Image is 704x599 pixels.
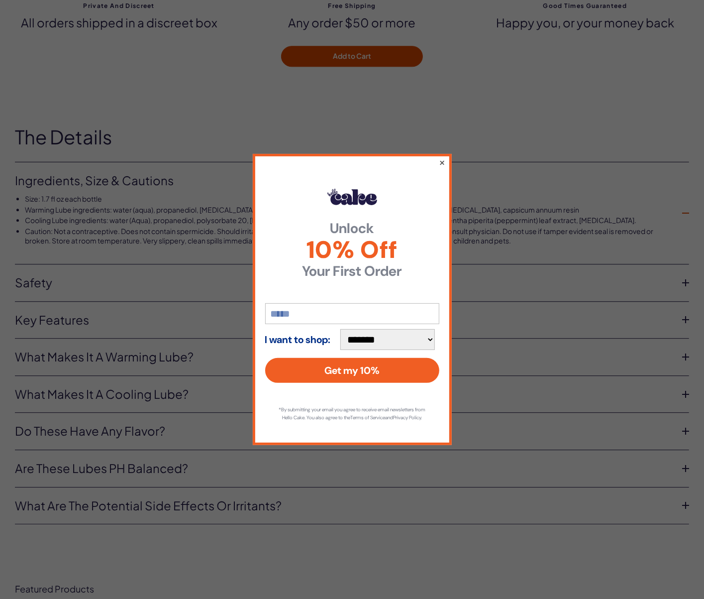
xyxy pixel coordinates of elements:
strong: I want to shop: [265,334,331,345]
button: × [438,156,445,168]
a: Privacy Policy [393,414,421,421]
span: 10% Off [265,238,439,262]
img: Hello Cake [327,189,377,205]
button: Get my 10% [265,358,439,383]
strong: Unlock [265,222,439,236]
p: *By submitting your email you agree to receive email newsletters from Hello Cake. You also agree ... [275,406,429,422]
strong: Your First Order [265,264,439,278]
a: Terms of Service [350,414,385,421]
